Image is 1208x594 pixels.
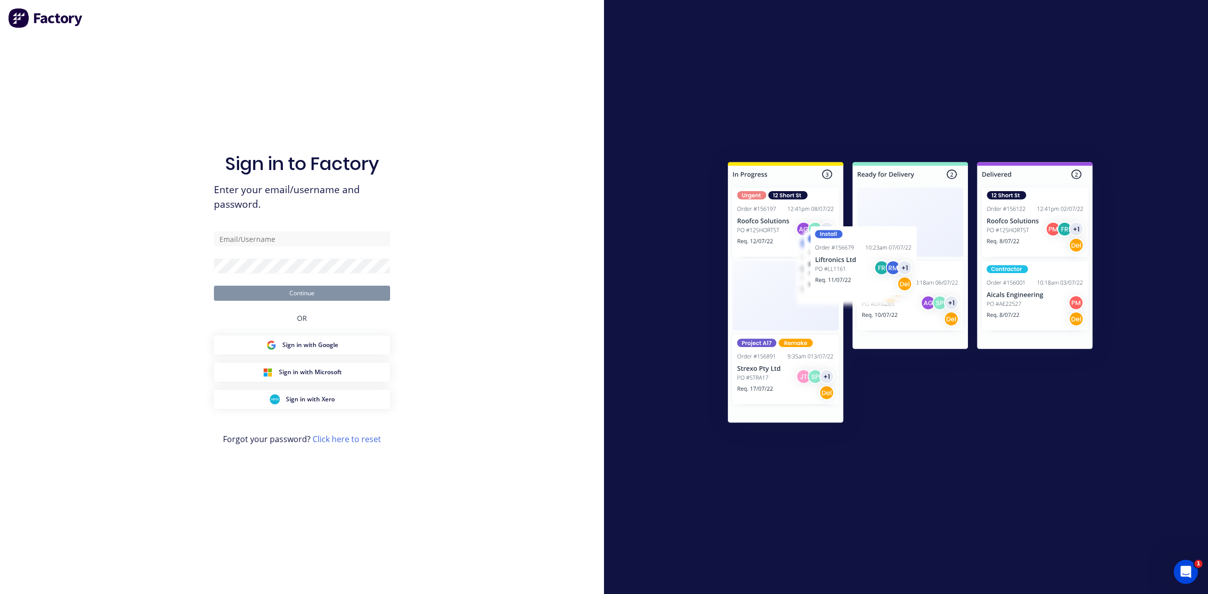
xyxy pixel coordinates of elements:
div: OR [297,301,307,335]
button: Continue [214,286,390,301]
iframe: Intercom live chat [1174,560,1198,584]
button: Xero Sign inSign in with Xero [214,390,390,409]
span: Sign in with Xero [286,395,335,404]
span: Forgot your password? [223,433,381,445]
a: Click here to reset [313,434,381,445]
span: Enter your email/username and password. [214,183,390,212]
input: Email/Username [214,231,390,246]
button: Google Sign inSign in with Google [214,335,390,355]
img: Factory [8,8,84,28]
button: Microsoft Sign inSign in with Microsoft [214,363,390,382]
img: Microsoft Sign in [263,367,273,377]
h1: Sign in to Factory [225,153,379,175]
span: Sign in with Microsoft [279,368,342,377]
img: Google Sign in [266,340,276,350]
span: Sign in with Google [282,341,338,350]
span: 1 [1194,560,1202,568]
img: Xero Sign in [270,394,280,404]
img: Sign in [706,142,1115,447]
